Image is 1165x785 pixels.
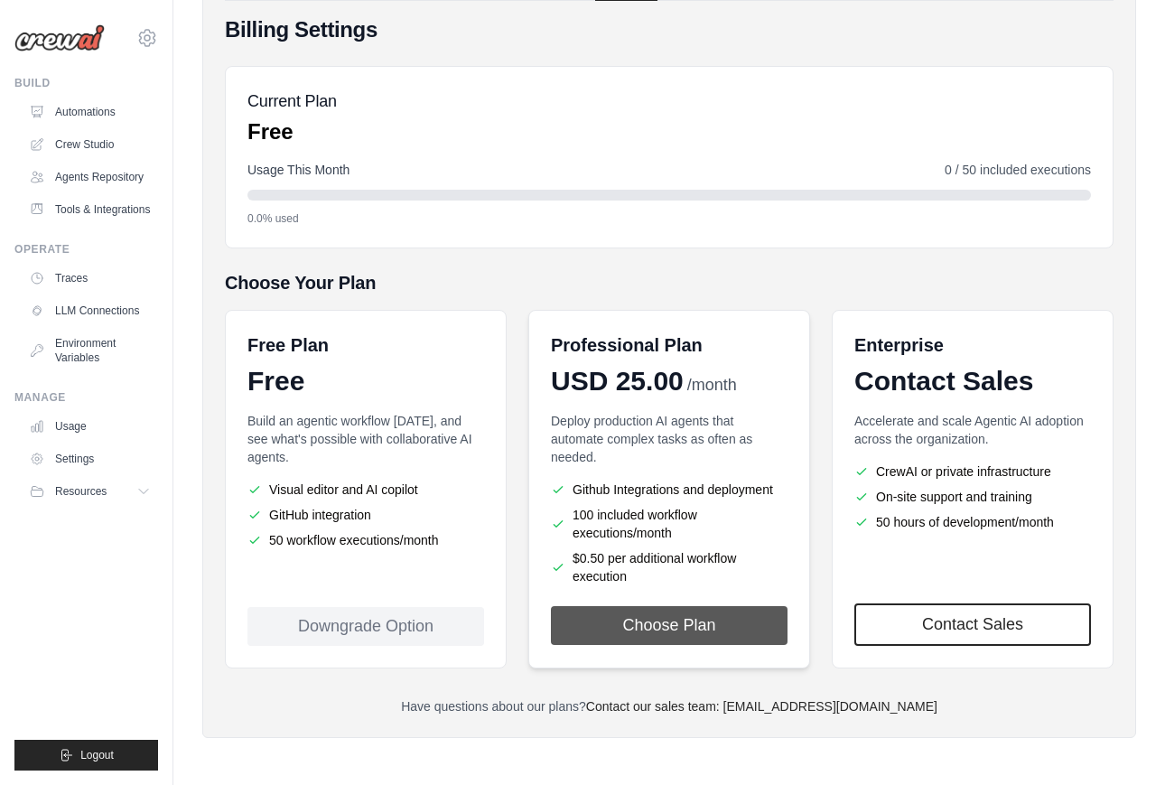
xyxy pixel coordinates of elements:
[247,89,337,114] h5: Current Plan
[945,161,1091,179] span: 0 / 50 included executions
[14,242,158,257] div: Operate
[247,481,484,499] li: Visual editor and AI copilot
[225,270,1114,295] h5: Choose Your Plan
[22,163,158,192] a: Agents Repository
[551,481,788,499] li: Github Integrations and deployment
[247,117,337,146] p: Free
[22,444,158,473] a: Settings
[225,15,1114,44] h4: Billing Settings
[854,603,1091,646] a: Contact Sales
[247,161,349,179] span: Usage This Month
[551,332,703,358] h6: Professional Plan
[854,332,1091,358] h6: Enterprise
[22,264,158,293] a: Traces
[247,332,329,358] h6: Free Plan
[22,296,158,325] a: LLM Connections
[247,412,484,466] p: Build an agentic workflow [DATE], and see what's possible with collaborative AI agents.
[14,76,158,90] div: Build
[854,488,1091,506] li: On-site support and training
[22,130,158,159] a: Crew Studio
[22,412,158,441] a: Usage
[22,477,158,506] button: Resources
[551,606,788,645] button: Choose Plan
[14,740,158,771] button: Logout
[854,513,1091,531] li: 50 hours of development/month
[225,697,1114,715] p: Have questions about our plans?
[854,365,1091,397] div: Contact Sales
[22,329,158,372] a: Environment Variables
[247,365,484,397] div: Free
[1075,698,1165,785] div: Widget de chat
[551,365,684,397] span: USD 25.00
[854,412,1091,448] p: Accelerate and scale Agentic AI adoption across the organization.
[22,98,158,126] a: Automations
[551,506,788,542] li: 100 included workflow executions/month
[247,506,484,524] li: GitHub integration
[80,748,114,762] span: Logout
[1075,698,1165,785] iframe: Chat Widget
[586,699,937,714] a: Contact our sales team: [EMAIL_ADDRESS][DOMAIN_NAME]
[22,195,158,224] a: Tools & Integrations
[247,607,484,646] div: Downgrade Option
[551,549,788,585] li: $0.50 per additional workflow execution
[687,373,737,397] span: /month
[55,484,107,499] span: Resources
[247,531,484,549] li: 50 workflow executions/month
[14,390,158,405] div: Manage
[551,412,788,466] p: Deploy production AI agents that automate complex tasks as often as needed.
[14,24,105,51] img: Logo
[247,211,299,226] span: 0.0% used
[854,463,1091,481] li: CrewAI or private infrastructure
